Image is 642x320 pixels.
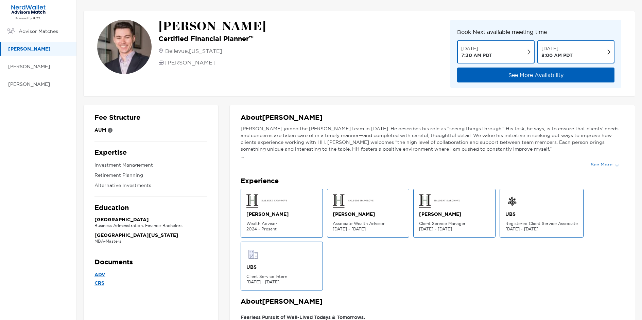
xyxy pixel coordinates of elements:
[461,52,492,59] p: 7:30 AM PDT
[94,181,207,190] p: Alternative Investments
[537,40,614,63] button: [DATE] 8:00 AM PDT
[457,68,614,82] button: See More Availability
[241,297,624,306] p: About [PERSON_NAME]
[246,211,317,218] p: [PERSON_NAME]
[8,80,70,89] p: [PERSON_NAME]
[246,247,260,261] img: firm logo
[246,274,317,279] p: Client Service Intern
[241,113,624,122] p: About [PERSON_NAME]
[94,223,207,228] p: Business Administration, Finance - Bachelors
[97,20,152,74] img: avatar
[94,279,207,287] a: CRS
[419,226,490,232] p: [DATE] - [DATE]
[94,270,207,279] a: ADV
[333,211,403,218] p: [PERSON_NAME]
[333,194,374,208] img: firm logo
[333,226,403,232] p: [DATE] - [DATE]
[165,47,222,55] p: Bellevue , [US_STATE]
[541,52,573,59] p: 8:00 AM PDT
[241,177,624,185] p: Experience
[419,211,490,218] p: [PERSON_NAME]
[461,45,492,52] p: [DATE]
[457,28,614,36] p: Book Next available meeting time
[246,279,317,285] p: [DATE] - [DATE]
[505,211,578,218] p: UBS
[246,194,287,208] img: firm logo
[94,148,207,157] p: Expertise
[505,194,519,208] img: firm logo
[333,221,403,226] p: Associate Wealth Advisor
[158,20,266,33] p: [PERSON_NAME]
[94,232,207,239] p: [GEOGRAPHIC_DATA][US_STATE]
[94,171,207,180] p: Retirement Planning
[505,221,578,226] p: Registered Client Service Associate
[246,226,317,232] p: 2024 - Present
[94,126,106,134] p: AUM
[19,27,70,36] p: Advisor Matches
[8,4,49,20] img: Zoe Financial
[158,35,266,43] p: Certified Financial Planner™
[94,216,207,223] p: [GEOGRAPHIC_DATA]
[457,40,534,63] button: [DATE] 7:30 AM PDT
[419,221,490,226] p: Client Service Manager
[94,113,207,122] p: Fee Structure
[94,258,207,266] p: Documents
[585,159,624,170] button: See More
[165,58,215,67] p: [PERSON_NAME]
[94,161,207,169] p: Investment Management
[8,45,70,53] p: [PERSON_NAME]
[246,221,317,226] p: Wealth Advisor
[505,226,578,232] p: [DATE] - [DATE]
[8,62,70,71] p: [PERSON_NAME]
[94,204,207,212] p: Education
[241,125,624,159] div: [PERSON_NAME] joined the [PERSON_NAME] team in [DATE]. He describes his role as “seeing things th...
[541,45,573,52] p: [DATE]
[246,264,317,270] p: UBS
[94,239,207,244] p: MBA - Masters
[419,194,460,208] img: firm logo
